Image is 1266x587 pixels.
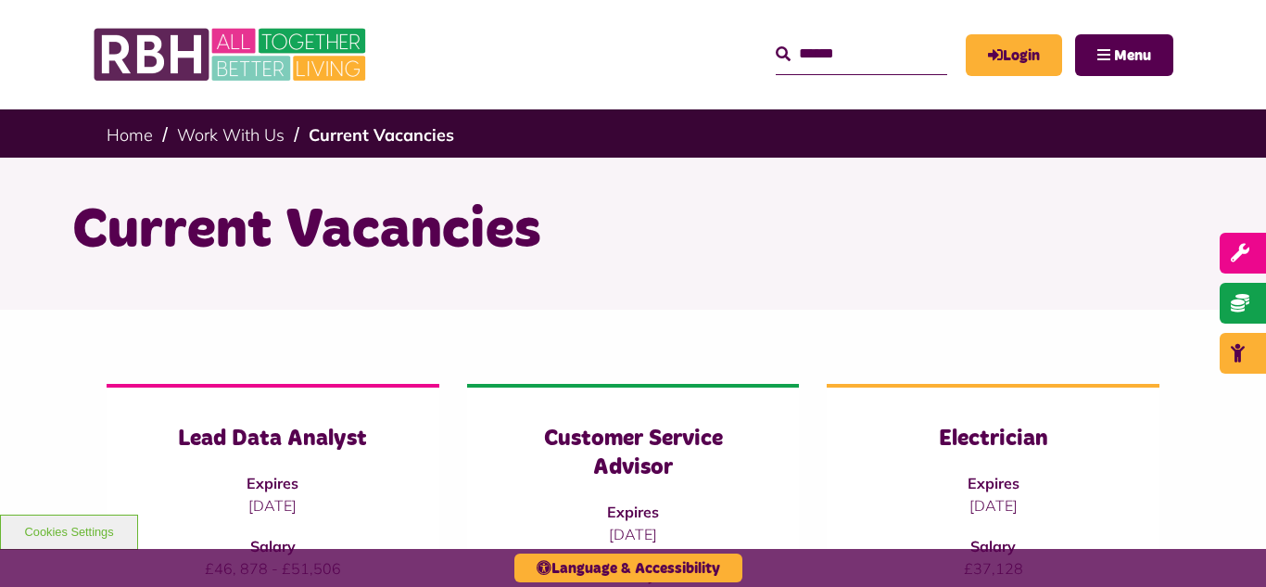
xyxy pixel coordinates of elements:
[968,474,1019,492] strong: Expires
[514,554,742,582] button: Language & Accessibility
[93,19,371,91] img: RBH
[309,124,454,146] a: Current Vacancies
[144,494,402,517] p: [DATE]
[177,124,285,146] a: Work With Us
[864,425,1122,453] h3: Electrician
[1114,48,1151,63] span: Menu
[1075,34,1173,76] button: Navigation
[250,537,296,555] strong: Salary
[247,474,298,492] strong: Expires
[607,503,659,521] strong: Expires
[966,34,1062,76] a: MyRBH
[107,124,153,146] a: Home
[504,425,763,482] h3: Customer Service Advisor
[864,494,1122,517] p: [DATE]
[144,425,402,453] h3: Lead Data Analyst
[970,537,1016,555] strong: Salary
[1183,504,1266,587] iframe: Netcall Web Assistant for live chat
[504,523,763,545] p: [DATE]
[72,195,1194,267] h1: Current Vacancies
